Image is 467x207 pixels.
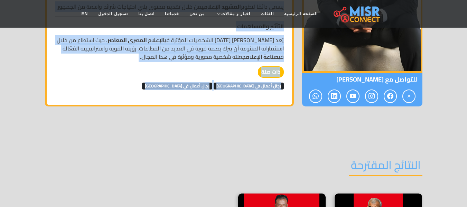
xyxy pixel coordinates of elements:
a: اخبار و مقالات [210,7,255,20]
img: main.misr_connect [334,5,380,22]
a: رجال أعمال في [GEOGRAPHIC_DATA] [214,80,284,91]
a: EN [76,7,93,20]
a: خدماتنا [160,7,184,20]
a: تسجيل الدخول [93,7,133,20]
span: رجال أعمال في [GEOGRAPHIC_DATA] [214,83,284,90]
a: الفئات [255,7,279,20]
strong: ذات صلة [258,66,284,78]
h2: النتائج المقترحة [349,158,422,176]
strong: صناعة الإعلام [246,51,279,62]
a: رجال أعمال في [GEOGRAPHIC_DATA] [142,80,212,91]
p: يُعد [PERSON_NAME] [DATE] الشخصيات المؤثرة في ، حيث استطاع من خلال استثماراته المتنوعة أن يترك بص... [55,36,284,61]
a: الصفحة الرئيسية [279,7,323,20]
span: رجال أعمال في [GEOGRAPHIC_DATA] [142,83,212,90]
a: من نحن [184,7,210,20]
span: اخبار و مقالات [221,11,250,17]
strong: الإعلام المصري المعاصر [108,35,165,45]
span: للتواصل مع [PERSON_NAME] [302,73,422,86]
a: اتصل بنا [133,7,160,20]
